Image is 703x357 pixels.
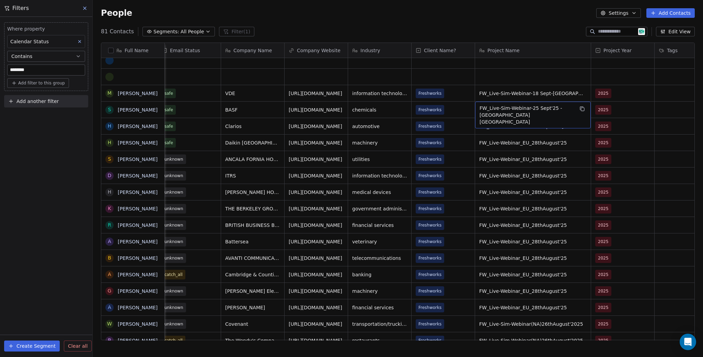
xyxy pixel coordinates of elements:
span: unknown [164,205,183,212]
a: [PERSON_NAME] [118,288,158,294]
span: safe [164,123,173,130]
span: Industry [360,47,380,54]
span: Tags [667,47,678,54]
div: Open Intercom Messenger [680,334,696,350]
span: FW_Live-Webinar_EU_28thAugust'25 [479,139,587,146]
span: 2025 [598,172,609,179]
span: FW_Live-Webinar_EU_28thAugust'25 [479,172,587,179]
span: Freshworks [418,288,441,295]
span: 2025 [598,205,609,212]
span: telecommunications [352,255,407,262]
span: unknown [164,288,183,295]
span: Email Status [170,47,200,54]
a: [PERSON_NAME] [118,140,158,146]
span: Segments: [153,28,179,35]
span: FW_Live-Webinar_EU_28thAugust'25 [479,156,587,163]
span: 2025 [598,222,609,229]
span: ANCALA FORNIA HOLDCO LIMITED [225,156,280,163]
div: H [108,139,112,146]
a: [PERSON_NAME] [118,206,158,211]
span: FW_Live-Sim-Webinar(NA)26thAugust'2025 [479,337,587,344]
a: [PERSON_NAME] [118,173,158,178]
div: H [108,188,112,196]
a: [URL][DOMAIN_NAME] [289,288,342,294]
button: Edit View [656,27,695,36]
span: 2025 [598,255,609,262]
div: Email Status [158,43,221,58]
span: machinery [352,139,407,146]
div: B [108,337,111,344]
div: Full Name [101,43,164,58]
div: W [107,320,112,327]
span: unknown [164,189,183,196]
span: Freshworks [418,222,441,229]
span: 2025 [598,90,609,97]
a: [URL][DOMAIN_NAME] [289,272,342,277]
span: FW_Live-Sim-Webinar-18 Sept-[GEOGRAPHIC_DATA] [479,90,587,97]
div: H [108,123,112,130]
span: safe [164,90,173,97]
div: M [107,90,112,97]
a: [PERSON_NAME] [118,239,158,244]
a: [URL][DOMAIN_NAME] [289,140,342,146]
span: financial services [352,222,407,229]
span: Freshworks [418,189,441,196]
span: 2025 [598,139,609,146]
span: Freshworks [418,255,441,262]
span: Clarios [225,123,280,130]
span: safe [164,139,173,146]
span: government administration [352,205,407,212]
span: Freshworks [418,139,441,146]
a: [PERSON_NAME] [118,124,158,129]
span: Daikin [GEOGRAPHIC_DATA] [225,139,280,146]
span: Freshworks [418,205,441,212]
a: [URL][DOMAIN_NAME] [289,321,342,327]
span: 2025 [598,156,609,163]
span: 2025 [598,288,609,295]
a: [URL][DOMAIN_NAME] [289,206,342,211]
div: A [108,304,111,311]
span: unknown [164,172,183,179]
span: 2025 [598,321,609,327]
span: BRITISH BUSINESS BANK PLC [225,222,280,229]
a: [URL][DOMAIN_NAME] [289,107,342,113]
div: G [108,287,112,295]
div: grid [101,58,165,341]
span: Freshworks [418,337,441,344]
span: Covenant [225,321,280,327]
span: [PERSON_NAME] [225,304,280,311]
a: [URL][DOMAIN_NAME] [289,222,342,228]
span: unknown [164,321,183,327]
div: S [108,156,111,163]
a: [PERSON_NAME] [118,305,158,310]
a: [PERSON_NAME] [118,255,158,261]
span: [PERSON_NAME] Electric [225,288,280,295]
div: K [108,205,111,212]
a: [PERSON_NAME] [118,189,158,195]
span: 2025 [598,106,609,113]
span: 2025 [598,337,609,344]
span: Freshworks [418,156,441,163]
span: 2025 [598,238,609,245]
span: People [101,8,132,18]
div: R [108,221,111,229]
a: [URL][DOMAIN_NAME] [289,157,342,162]
span: restaurants [352,337,407,344]
div: Client Name? [412,43,475,58]
div: A [108,271,111,278]
span: FW_Live-Sim-Webinar-25 Sept'25 -[GEOGRAPHIC_DATA] [GEOGRAPHIC_DATA] [480,105,574,125]
span: safe [164,106,173,113]
span: 2025 [598,189,609,196]
div: Project Year [591,43,654,58]
span: chemicals [352,106,407,113]
a: [PERSON_NAME] [118,107,158,113]
a: [URL][DOMAIN_NAME] [289,305,342,310]
span: FW_Live-Webinar_EU_28thAugust'25 [479,304,587,311]
a: [URL][DOMAIN_NAME] [289,189,342,195]
span: FW_Live-Webinar_EU_28thAugust'25 [479,205,587,212]
span: VDE [225,90,280,97]
span: 2025 [598,304,609,311]
a: [PERSON_NAME] [118,321,158,327]
span: BASF [225,106,280,113]
span: 81 Contacts [101,27,134,36]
